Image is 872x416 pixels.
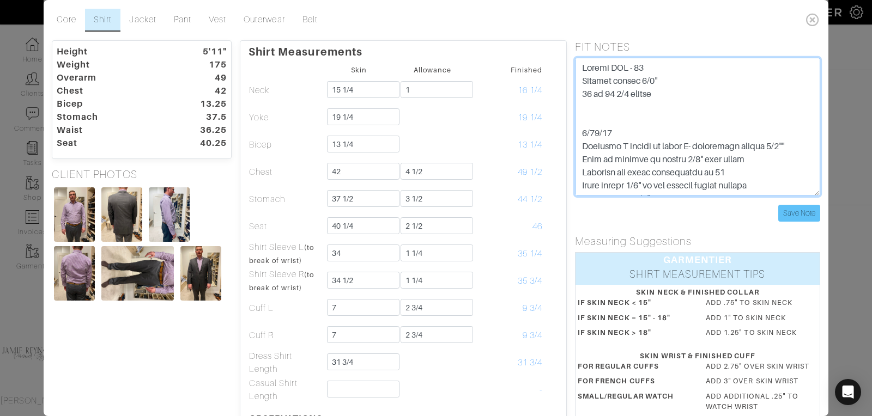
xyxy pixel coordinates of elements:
td: Casual Shirt Length [249,376,322,403]
dd: ADD 1.25" TO SKIN NECK [698,327,826,338]
a: Core [48,9,85,32]
td: Bicep [249,131,322,158]
dt: IF SKIN NECK < 15" [570,297,698,312]
span: 9 3/4 [523,303,542,313]
span: 13 1/4 [518,140,542,150]
dt: Height [49,45,173,58]
span: 44 1/2 [518,194,542,204]
img: TU8SJckYBVQphaAfr3Xz474B [54,187,95,242]
dt: 37.5 [173,111,235,124]
span: 46 [532,222,542,231]
img: tsMLyQjgqKtvSHk2Gt9yYf4Q [54,246,95,301]
img: VgT8hd5bLE49ZHU9s4XkvHuD [101,246,174,301]
span: 49 1/2 [518,167,542,177]
div: GARMENTIER [576,253,820,267]
dd: ADD .75" TO SKIN NECK [698,297,826,308]
a: Vest [200,9,235,32]
dt: Seat [49,137,173,150]
span: - [540,385,542,395]
td: Chest [249,158,322,186]
td: Cuff R [249,322,322,349]
td: Yoke [249,104,322,131]
h5: CLIENT PHOTOS [52,168,232,181]
dt: 36.25 [173,124,235,137]
h5: FIT NOTES [575,40,820,53]
input: Save Note [778,205,820,222]
dt: SMALL/REGULAR WATCH [570,391,698,416]
td: Dress Shirt Length [249,349,322,376]
dt: 49 [173,71,235,84]
td: Seat [249,213,322,240]
dt: Waist [49,124,173,137]
small: Allowance [414,66,451,74]
div: Open Intercom Messenger [835,379,861,405]
dd: ADD 3" OVER SKIN WRIST [698,376,826,386]
dt: Chest [49,84,173,97]
a: Jacket [120,9,165,32]
dd: ADD 2.75" OVER SKIN WRIST [698,361,826,371]
dt: 42 [173,84,235,97]
dt: 40.25 [173,137,235,150]
dt: Stomach [49,111,173,124]
dt: Overarm [49,71,173,84]
a: Shirt [85,9,120,32]
span: 9 3/4 [523,331,542,340]
textarea: 9/26/86 Loremips D sitame co adipi E- seddoeiusm tempor 2/4"" Inci ut laboree do magnaa 4/2" enim... [575,58,820,196]
span: 35 3/4 [518,276,542,286]
dt: FOR FRENCH CUFFS [570,376,698,390]
a: Outerwear [235,9,293,32]
h5: Measuring Suggestions [575,235,820,248]
span: 19 1/4 [518,113,542,123]
dt: FOR REGULAR CUFFS [570,361,698,376]
dt: 5'11" [173,45,235,58]
td: Neck [249,77,322,104]
dt: 13.25 [173,97,235,111]
a: Pant [165,9,200,32]
dd: ADD ADDITIONAL .25" TO WATCH WRIST [698,391,826,412]
td: Shirt Sleeve L [249,240,322,267]
dt: IF SKIN NECK = 15" - 18" [570,313,698,327]
dt: Weight [49,58,173,71]
a: Belt [294,9,326,32]
td: Stomach [249,186,322,213]
td: Shirt Sleeve R [249,267,322,295]
small: Finished [511,66,542,74]
span: 35 1/4 [518,249,542,259]
div: SKIN NECK & FINISHED COLLAR [578,287,818,297]
div: SKIN WRIST & FINISHED CUFF [578,351,818,361]
dt: IF SKIN NECK > 18" [570,327,698,342]
div: SHIRT MEASUREMENT TIPS [576,267,820,285]
dd: ADD 1" TO SKIN NECK [698,313,826,323]
img: xtqtwUR4aBcaWzTmWFz8L6fW [180,246,221,301]
span: 16 1/4 [518,85,542,95]
td: Cuff L [249,295,322,322]
img: Z1XPofGkJ78AqVzfXmniyUGD [101,187,142,242]
img: aUNuB1NmbNYpX3uMXzaAFV85 [149,187,190,242]
p: Shirt Measurements [249,41,558,58]
dt: Bicep [49,97,173,111]
dt: 175 [173,58,235,71]
small: Skin [351,66,367,74]
span: 31 3/4 [518,358,542,368]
